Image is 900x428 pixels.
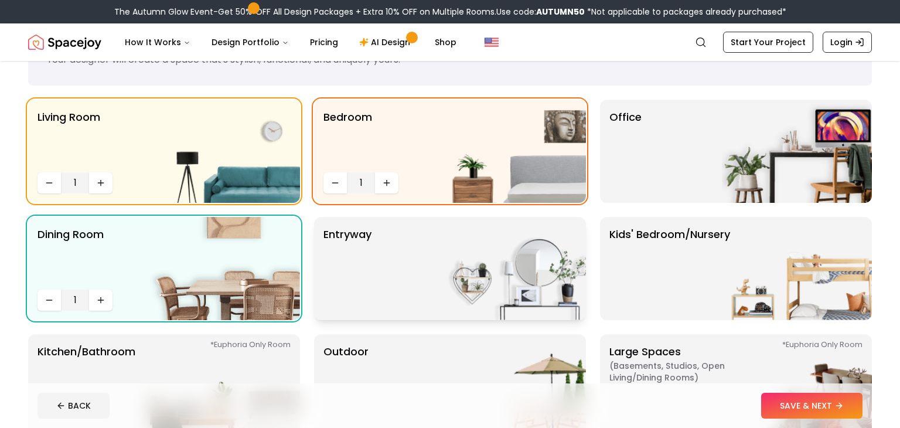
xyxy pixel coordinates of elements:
span: *Not applicable to packages already purchased* [585,6,786,18]
a: Start Your Project [723,32,813,53]
div: The Autumn Glow Event-Get 50% OFF All Design Packages + Extra 10% OFF on Multiple Rooms. [114,6,786,18]
img: entryway [436,217,586,320]
p: Kids' Bedroom/Nursery [609,226,730,311]
button: BACK [37,393,110,419]
span: ( Basements, Studios, Open living/dining rooms ) [609,360,756,383]
button: Increase quantity [375,172,398,193]
p: Kitchen/Bathroom [37,344,135,428]
a: Pricing [301,30,347,54]
img: Bedroom [436,100,586,203]
button: Decrease quantity [37,290,61,311]
p: Large Spaces [609,344,756,428]
button: SAVE & NEXT [761,393,862,419]
span: 1 [66,176,84,190]
nav: Global [28,23,872,61]
a: AI Design [350,30,423,54]
p: Living Room [37,109,100,168]
a: Login [823,32,872,53]
img: Kids' Bedroom/Nursery [722,217,872,320]
span: 1 [352,176,370,190]
button: Increase quantity [89,290,112,311]
img: Office [722,100,872,203]
a: Spacejoy [28,30,101,54]
p: Bedroom [323,109,372,168]
button: How It Works [115,30,200,54]
img: Dining Room [150,217,300,320]
button: Decrease quantity [37,172,61,193]
img: United States [485,35,499,49]
button: Design Portfolio [202,30,298,54]
button: Increase quantity [89,172,112,193]
p: Office [609,109,642,193]
button: Decrease quantity [323,172,347,193]
img: Spacejoy Logo [28,30,101,54]
span: 1 [66,293,84,307]
b: AUTUMN50 [536,6,585,18]
span: Use code: [496,6,585,18]
a: Shop [425,30,466,54]
nav: Main [115,30,466,54]
p: entryway [323,226,371,311]
p: Outdoor [323,344,369,428]
p: Dining Room [37,226,104,285]
img: Living Room [150,100,300,203]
